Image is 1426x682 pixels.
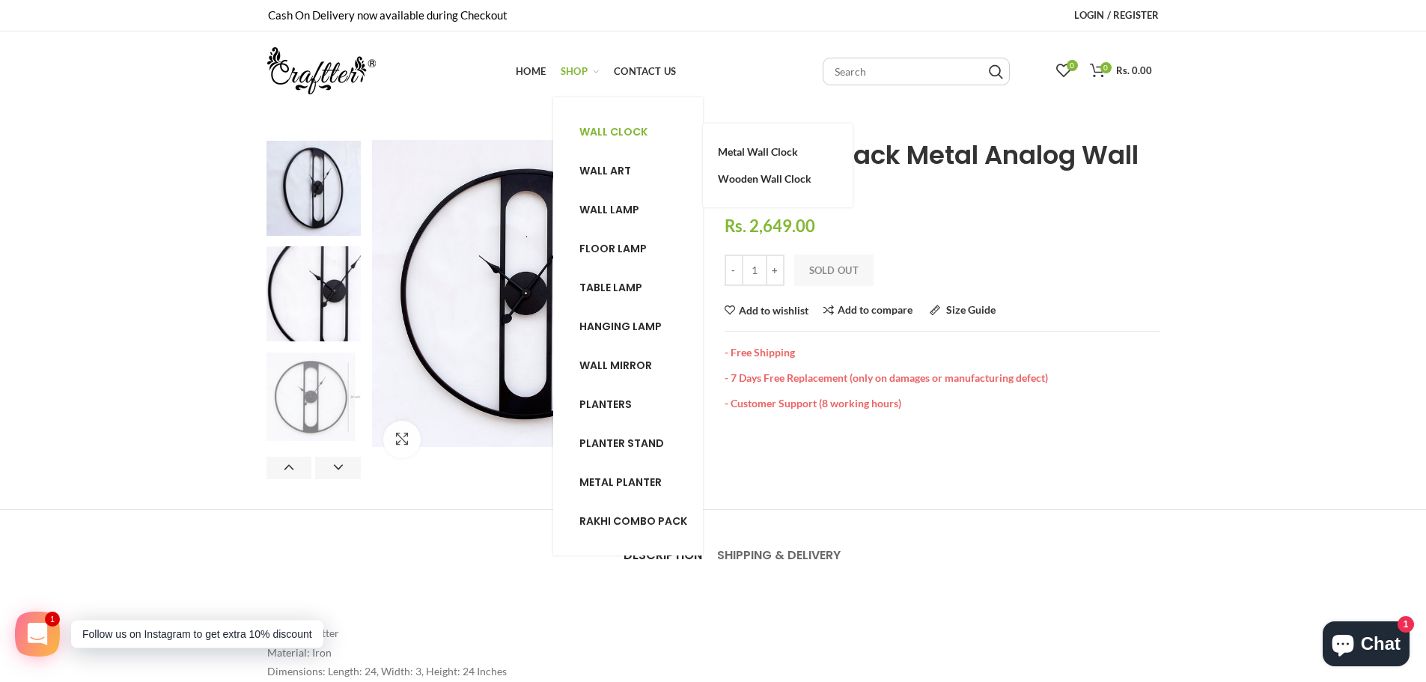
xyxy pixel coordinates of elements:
span: Floor lamp [579,241,647,256]
img: craftter.com [267,47,376,94]
span: Add to compare [838,303,912,316]
span: Dimensions: [267,665,326,678]
span: Hanging lamp [579,319,662,334]
a: Wall lamp [579,201,704,218]
a: Shop [553,56,606,86]
span: Home [516,65,546,77]
span: Iron [312,646,332,659]
input: - [725,255,743,286]
a: Planter stand [579,435,704,451]
span: Add to wishlist [739,305,808,316]
span: Length: 24, Width: 3, Height: 24 Inches [328,665,507,678]
span: Material: [267,646,310,659]
a: Wall clock [579,124,704,140]
img: RHP-19-3_150x_crop_center.jpg [266,141,362,236]
span: Planters [579,397,632,412]
a: 0 [1049,56,1079,86]
button: Sold Out [794,255,874,286]
span: Size Guide [946,303,996,316]
img: RHP-19-5_150x_crop_center.jpg [266,353,362,442]
input: Search [989,64,1003,79]
span: Sold Out [809,264,859,276]
span: Wooden Wall Clock [718,172,811,185]
button: Next [315,457,361,479]
span: Rs. 2,649.00 [725,216,815,236]
span: Planter stand [579,436,664,451]
a: Metal planter [579,474,704,490]
a: Floor lamp [579,240,704,257]
span: Wall mirror [579,358,652,373]
button: Previous [266,457,312,479]
span: 0 [1067,60,1078,71]
span: 0 [1100,62,1112,73]
span: Metal Wall Clock [718,145,798,158]
span: Wall lamp [579,202,639,217]
a: Home [508,56,553,86]
a: Wooden Wall Clock [718,165,838,192]
span: Craftter Black Metal Analog Wall Clock [725,137,1139,204]
span: Craftter [301,627,339,639]
a: Add to wishlist [725,305,808,316]
a: Hanging lamp [579,318,704,335]
input: + [766,255,784,286]
span: Metal planter [579,475,662,490]
a: Size Guide [930,305,996,316]
span: Brand: [267,627,299,639]
span: Shipping & Delivery [717,546,841,564]
inbox-online-store-chat: Shopify online store chat [1318,621,1414,670]
span: Table lamp [579,280,642,295]
div: - Free Shipping - 7 Days Free Replacement (only on damages or manufacturing defect) - Customer Su... [725,331,1160,409]
span: Description [624,546,702,564]
a: 0 Rs. 0.00 [1082,56,1160,86]
a: Wall art [579,162,704,179]
a: Rakhi combo pack [579,513,704,529]
span: Contact Us [614,65,676,77]
a: Shipping & Delivery [717,525,841,571]
span: Wall art [579,163,631,178]
span: Shop [561,65,588,77]
input: Search [823,58,1010,85]
img: RHP-19-4_150x_crop_center.jpg [266,246,362,341]
span: Login / Register [1074,9,1159,21]
span: Rs. 0.00 [1116,64,1152,76]
span: Wall clock [579,124,648,139]
a: Wall mirror [579,357,704,374]
a: Add to compare [823,305,912,316]
a: Planters [579,396,704,412]
a: Table lamp [579,279,704,296]
a: Contact Us [606,56,683,86]
a: Metal Wall Clock [718,138,838,165]
span: Rakhi combo pack [579,514,687,529]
